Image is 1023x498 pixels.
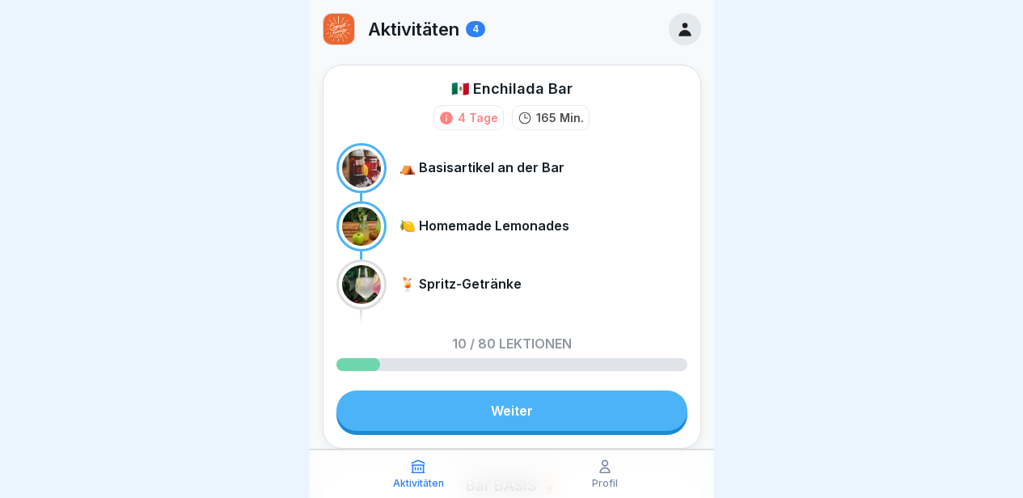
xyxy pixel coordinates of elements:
a: Weiter [336,390,687,431]
p: Profil [592,478,618,489]
p: 🍋 Homemade Lemonades [399,218,569,234]
img: hyd4fwiyd0kscnnk0oqga2v1.png [323,14,354,44]
p: ⛺️ Basisartikel an der Bar [399,160,564,175]
p: 10 / 80 Lektionen [452,337,572,350]
div: 4 [466,21,485,37]
p: Aktivitäten [368,19,459,40]
p: Aktivitäten [393,478,444,489]
p: 165 Min. [536,109,584,126]
div: 4 Tage [458,109,498,126]
p: 🍹 Spritz-Getränke [399,276,522,292]
div: 🇲🇽 Enchilada Bar [451,78,573,99]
